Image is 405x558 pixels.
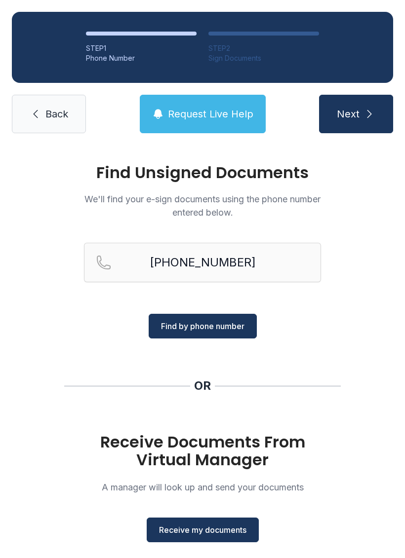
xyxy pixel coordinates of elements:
[84,433,321,469] h1: Receive Documents From Virtual Manager
[168,107,253,121] span: Request Live Help
[86,53,197,63] div: Phone Number
[159,524,246,536] span: Receive my documents
[84,165,321,181] h1: Find Unsigned Documents
[86,43,197,53] div: STEP 1
[337,107,360,121] span: Next
[84,192,321,219] p: We'll find your e-sign documents using the phone number entered below.
[84,481,321,494] p: A manager will look up and send your documents
[45,107,68,121] span: Back
[208,53,319,63] div: Sign Documents
[84,243,321,282] input: Reservation phone number
[161,320,244,332] span: Find by phone number
[194,378,211,394] div: OR
[208,43,319,53] div: STEP 2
